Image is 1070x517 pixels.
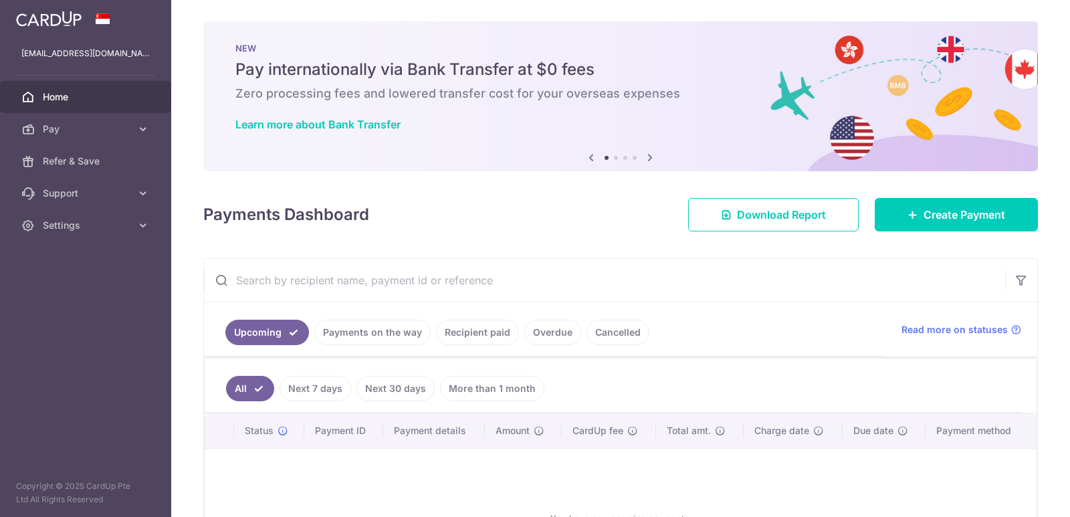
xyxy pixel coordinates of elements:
[43,219,131,232] span: Settings
[203,21,1038,171] img: Bank transfer banner
[524,320,581,345] a: Overdue
[245,424,274,437] span: Status
[21,47,150,60] p: [EMAIL_ADDRESS][DOMAIN_NAME]
[235,59,1006,80] h5: Pay internationally via Bank Transfer at $0 fees
[235,118,401,131] a: Learn more about Bank Transfer
[754,424,809,437] span: Charge date
[203,203,369,227] h4: Payments Dashboard
[43,187,131,200] span: Support
[235,86,1006,102] h6: Zero processing fees and lowered transfer cost for your overseas expenses
[225,320,309,345] a: Upcoming
[43,122,131,136] span: Pay
[688,198,859,231] a: Download Report
[853,424,893,437] span: Due date
[926,413,1037,448] th: Payment method
[901,323,1021,336] a: Read more on statuses
[496,424,530,437] span: Amount
[383,413,486,448] th: Payment details
[226,376,274,401] a: All
[204,259,1005,302] input: Search by recipient name, payment id or reference
[924,207,1005,223] span: Create Payment
[304,413,383,448] th: Payment ID
[586,320,649,345] a: Cancelled
[356,376,435,401] a: Next 30 days
[235,43,1006,54] p: NEW
[875,198,1038,231] a: Create Payment
[280,376,351,401] a: Next 7 days
[16,11,82,27] img: CardUp
[667,424,711,437] span: Total amt.
[440,376,544,401] a: More than 1 month
[436,320,519,345] a: Recipient paid
[572,424,623,437] span: CardUp fee
[43,154,131,168] span: Refer & Save
[737,207,826,223] span: Download Report
[314,320,431,345] a: Payments on the way
[43,90,131,104] span: Home
[901,323,1008,336] span: Read more on statuses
